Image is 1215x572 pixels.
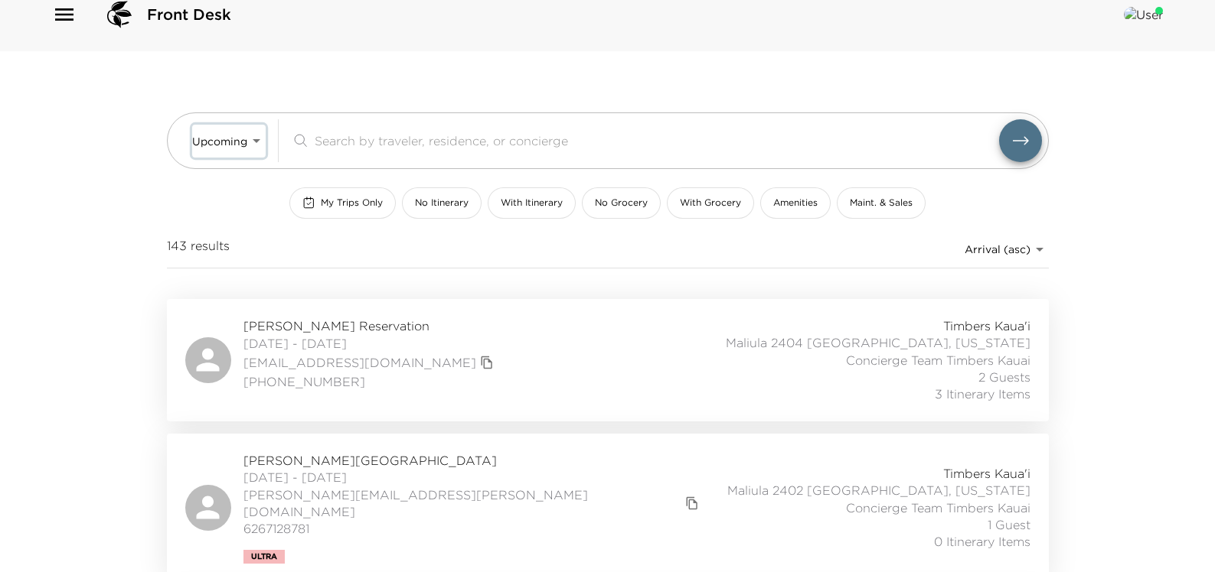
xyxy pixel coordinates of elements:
[773,197,818,210] span: Amenities
[167,299,1049,421] a: [PERSON_NAME] Reservation[DATE] - [DATE][EMAIL_ADDRESS][DOMAIN_NAME]copy primary member email[PHO...
[727,482,1030,499] span: Maliula 2402 [GEOGRAPHIC_DATA], [US_STATE]
[243,373,498,390] span: [PHONE_NUMBER]
[935,385,1030,402] span: 3 Itinerary Items
[251,552,277,561] span: Ultra
[501,197,563,210] span: With Itinerary
[943,317,1030,334] span: Timbers Kaua'i
[681,492,703,514] button: copy primary member email
[167,237,230,262] span: 143 results
[147,4,231,25] span: Front Desk
[488,187,576,219] button: With Itinerary
[289,187,396,219] button: My Trips Only
[934,533,1030,550] span: 0 Itinerary Items
[837,187,926,219] button: Maint. & Sales
[978,369,1030,385] span: 2 Guests
[1124,7,1163,22] img: User
[943,465,1030,482] span: Timbers Kaua'i
[243,335,498,352] span: [DATE] - [DATE]
[243,317,498,334] span: [PERSON_NAME] Reservation
[846,499,1030,516] span: Concierge Team Timbers Kauai
[582,187,661,219] button: No Grocery
[192,135,247,148] span: Upcoming
[760,187,831,219] button: Amenities
[415,197,469,210] span: No Itinerary
[402,187,482,219] button: No Itinerary
[680,197,741,210] span: With Grocery
[595,197,648,210] span: No Grocery
[726,334,1030,351] span: Maliula 2404 [GEOGRAPHIC_DATA], [US_STATE]
[315,132,999,149] input: Search by traveler, residence, or concierge
[243,486,682,521] a: [PERSON_NAME][EMAIL_ADDRESS][PERSON_NAME][DOMAIN_NAME]
[965,242,1030,256] span: Arrival (asc)
[846,352,1030,369] span: Concierge Team Timbers Kauai
[667,187,754,219] button: With Grocery
[476,352,498,373] button: copy primary member email
[321,197,383,210] span: My Trips Only
[243,469,704,486] span: [DATE] - [DATE]
[850,197,913,210] span: Maint. & Sales
[988,516,1030,533] span: 1 Guest
[243,452,704,469] span: [PERSON_NAME][GEOGRAPHIC_DATA]
[243,520,704,537] span: 6267128781
[243,354,476,371] a: [EMAIL_ADDRESS][DOMAIN_NAME]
